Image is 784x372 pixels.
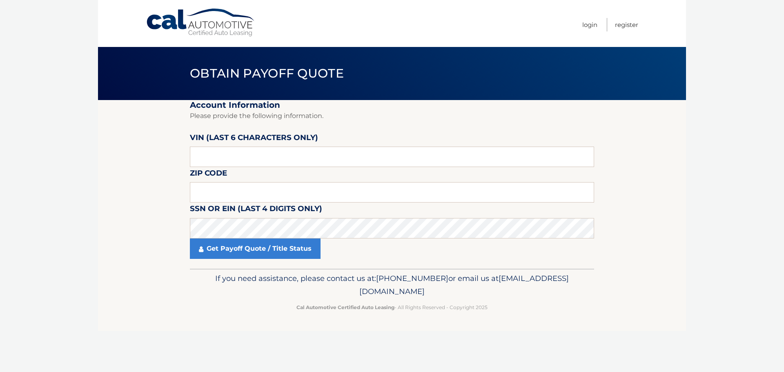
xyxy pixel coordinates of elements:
strong: Cal Automotive Certified Auto Leasing [296,304,394,310]
p: If you need assistance, please contact us at: or email us at [195,272,589,298]
span: Obtain Payoff Quote [190,66,344,81]
label: SSN or EIN (last 4 digits only) [190,203,322,218]
a: Register [615,18,638,31]
p: Please provide the following information. [190,110,594,122]
label: Zip Code [190,167,227,182]
a: Login [582,18,597,31]
p: - All Rights Reserved - Copyright 2025 [195,303,589,312]
a: Cal Automotive [146,8,256,37]
h2: Account Information [190,100,594,110]
span: [PHONE_NUMBER] [376,274,448,283]
label: VIN (last 6 characters only) [190,131,318,147]
a: Get Payoff Quote / Title Status [190,238,321,259]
